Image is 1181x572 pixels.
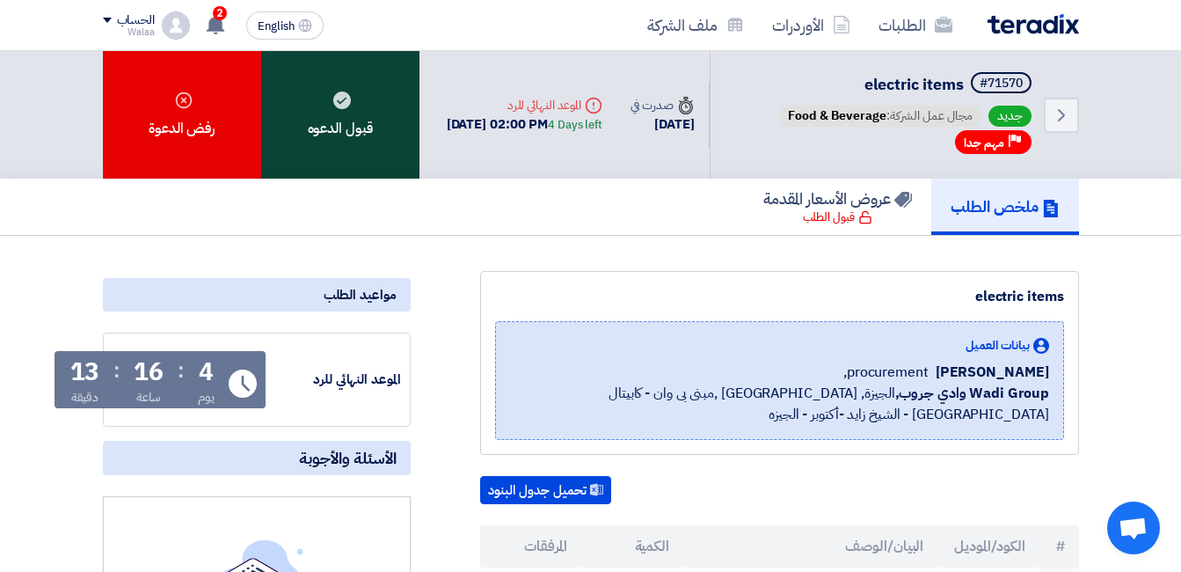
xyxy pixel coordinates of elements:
div: Open chat [1107,502,1160,554]
span: مهم جدا [964,135,1004,151]
span: 2 [213,6,227,20]
th: المرفقات [480,525,582,568]
div: 13 [70,360,100,385]
div: Walaa [103,27,155,37]
h5: ملخص الطلب [951,196,1060,216]
div: electric items [495,286,1064,307]
div: : [113,355,120,386]
th: الكود/الموديل [937,525,1039,568]
th: # [1039,525,1079,568]
span: [PERSON_NAME] [936,362,1049,383]
img: Teradix logo [988,14,1079,34]
span: بيانات العميل [966,336,1030,355]
div: قبول الدعوه [261,51,419,179]
div: صدرت في [631,96,694,114]
div: [DATE] 02:00 PM [447,114,602,135]
h5: electric items [776,72,1035,97]
div: الموعد النهائي للرد [269,370,401,390]
span: الأسئلة والأجوبة [299,448,397,468]
span: Food & Beverage [788,106,886,125]
span: جديد [988,106,1032,127]
div: [DATE] [631,114,694,135]
div: الحساب [117,13,155,28]
a: ملخص الطلب [931,179,1079,235]
a: الأوردرات [758,4,864,46]
button: تحميل جدول البنود [480,476,611,504]
a: عروض الأسعار المقدمة قبول الطلب [744,179,931,235]
span: مجال عمل الشركة: [779,106,981,127]
span: electric items [864,72,964,96]
div: ساعة [136,388,162,407]
div: يوم [198,388,215,407]
div: 16 [134,360,164,385]
button: English [246,11,324,40]
div: دقيقة [71,388,98,407]
div: الموعد النهائي للرد [447,96,602,114]
a: الطلبات [864,4,966,46]
div: مواعيد الطلب [103,278,411,312]
div: 4 [199,360,214,385]
img: profile_test.png [162,11,190,40]
span: English [258,20,295,33]
div: : [178,355,184,386]
div: #71570 [980,77,1023,90]
a: ملف الشركة [633,4,758,46]
span: procurement, [843,362,929,383]
th: الكمية [581,525,683,568]
b: Wadi Group وادي جروب, [895,383,1049,404]
span: الجيزة, [GEOGRAPHIC_DATA] ,مبنى بى وان - كابيتال [GEOGRAPHIC_DATA] - الشيخ زايد -أكتوبر - الجيزه [510,383,1049,425]
div: 4 Days left [548,116,602,134]
h5: عروض الأسعار المقدمة [763,188,912,209]
th: البيان/الوصف [683,525,937,568]
div: رفض الدعوة [103,51,261,179]
div: قبول الطلب [803,209,872,226]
